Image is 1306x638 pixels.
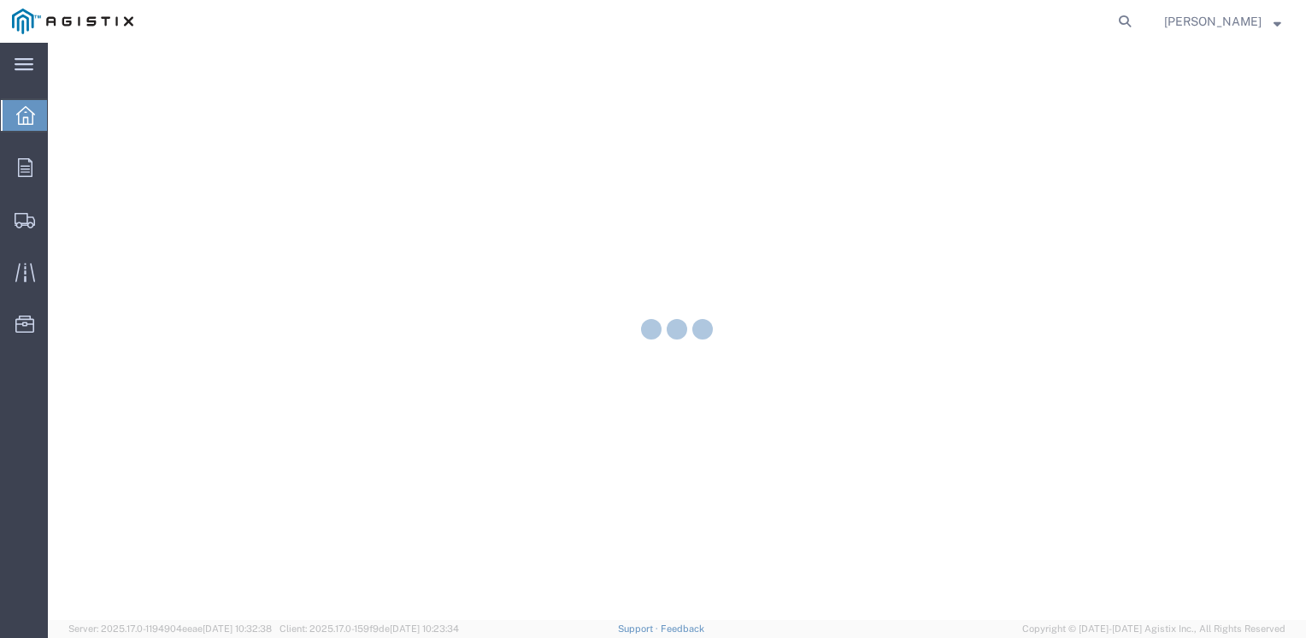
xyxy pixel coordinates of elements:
[1163,11,1282,32] button: [PERSON_NAME]
[12,9,133,34] img: logo
[203,623,272,634] span: [DATE] 10:32:38
[661,623,704,634] a: Feedback
[618,623,661,634] a: Support
[390,623,459,634] span: [DATE] 10:23:34
[1022,622,1285,636] span: Copyright © [DATE]-[DATE] Agistix Inc., All Rights Reserved
[279,623,459,634] span: Client: 2025.17.0-159f9de
[68,623,272,634] span: Server: 2025.17.0-1194904eeae
[1164,12,1262,31] span: Juan Ruiz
